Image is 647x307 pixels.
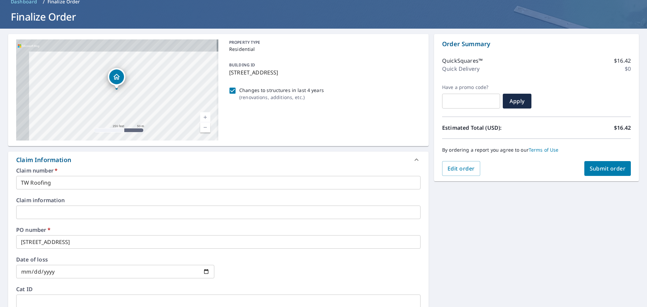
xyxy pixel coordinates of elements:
[200,122,210,132] a: Current Level 17, Zoom Out
[614,124,631,132] p: $16.42
[16,155,71,164] div: Claim Information
[448,165,475,172] span: Edit order
[442,84,500,90] label: Have a promo code?
[108,68,125,89] div: Dropped pin, building 1, Residential property, 2000 S Center Ave Sioux Falls, SD 57105
[529,147,559,153] a: Terms of Use
[239,94,324,101] p: ( renovations, additions, etc. )
[442,57,483,65] p: QuickSquares™
[200,112,210,122] a: Current Level 17, Zoom In
[442,39,631,49] p: Order Summary
[508,97,526,105] span: Apply
[625,65,631,73] p: $0
[16,286,421,292] label: Cat ID
[16,257,214,262] label: Date of loss
[503,94,531,109] button: Apply
[229,62,255,68] p: BUILDING ID
[229,45,418,53] p: Residential
[239,87,324,94] p: Changes to structures in last 4 years
[442,124,536,132] p: Estimated Total (USD):
[16,168,421,173] label: Claim number
[229,68,418,76] p: [STREET_ADDRESS]
[590,165,626,172] span: Submit order
[8,152,429,168] div: Claim Information
[442,65,480,73] p: Quick Delivery
[16,197,421,203] label: Claim information
[229,39,418,45] p: PROPERTY TYPE
[442,161,480,176] button: Edit order
[442,147,631,153] p: By ordering a report you agree to our
[8,10,639,24] h1: Finalize Order
[584,161,631,176] button: Submit order
[16,227,421,233] label: PO number
[614,57,631,65] p: $16.42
